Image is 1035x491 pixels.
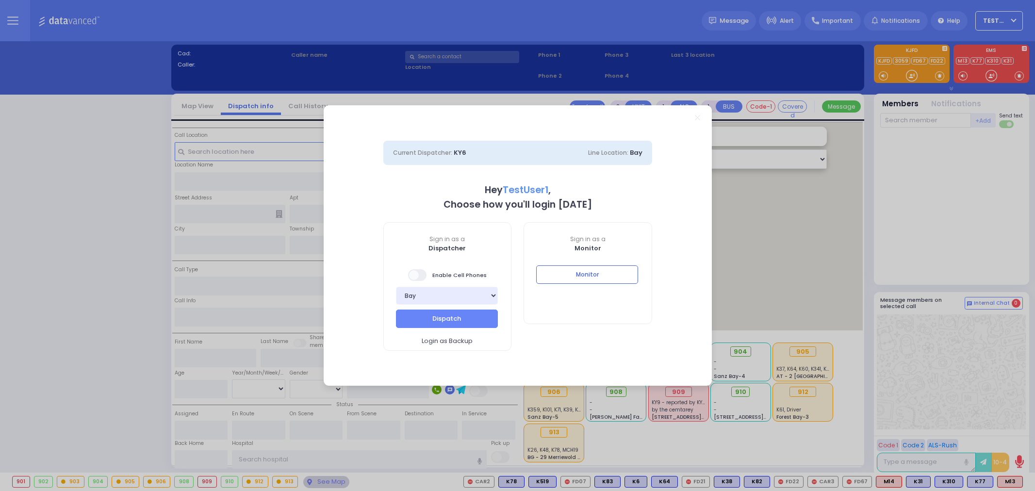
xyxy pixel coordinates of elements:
span: Current Dispatcher: [393,148,452,157]
span: Line Location: [588,148,628,157]
b: Monitor [575,244,601,253]
a: Close [695,115,700,120]
span: Enable Cell Phones [408,268,487,282]
span: Bay [630,148,642,157]
span: TestUser1 [503,183,548,196]
button: Monitor [536,265,638,284]
b: Choose how you'll login [DATE] [444,198,592,211]
b: Dispatcher [428,244,466,253]
span: Sign in as a [384,235,511,244]
span: KY6 [454,148,466,157]
button: Dispatch [396,310,498,328]
span: Sign in as a [524,235,652,244]
b: Hey , [485,183,551,196]
span: Login as Backup [422,336,473,346]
